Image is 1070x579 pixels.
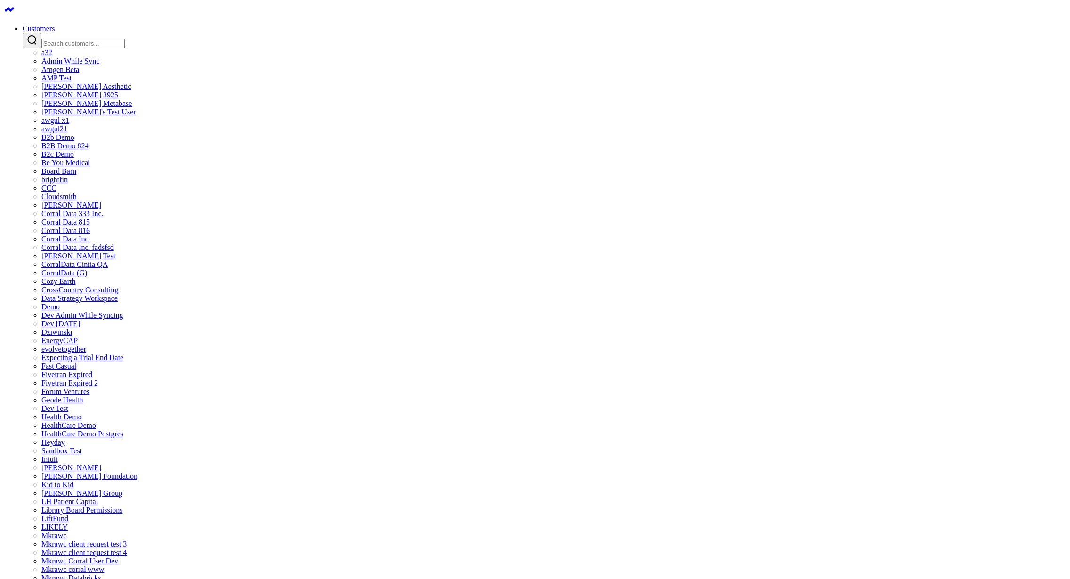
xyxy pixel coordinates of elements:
a: [PERSON_NAME] Metabase [41,99,132,107]
a: Mkrawc client request test 4 [41,548,127,556]
a: [PERSON_NAME] Aesthetic [41,82,131,90]
a: awgul x1 [41,116,69,124]
a: EnergyCAP [41,337,78,345]
input: Search customers input [41,39,125,48]
a: Be You Medical [41,159,90,167]
button: Search customers button [23,33,41,48]
a: LIKELY [41,523,68,531]
a: Fivetran Expired [41,370,92,378]
a: [PERSON_NAME] Foundation [41,472,137,480]
a: [PERSON_NAME] [41,201,101,209]
a: Dev Admin While Syncing [41,311,123,319]
a: Kid to Kid [41,481,73,489]
a: Heyday [41,438,65,446]
a: Admin While Sync [41,57,99,65]
a: evolvetogether [41,345,86,353]
a: Amgen Beta [41,65,79,73]
a: Sandbox Test [41,447,82,455]
a: Demo [41,303,60,311]
a: Cozy Earth [41,277,75,285]
a: Intuit [41,455,58,463]
a: Fast Casual [41,362,76,370]
a: B2B Demo 824 [41,142,88,150]
a: LiftFund [41,515,68,523]
a: Health Demo [41,413,82,421]
a: CorralData Cintia QA [41,260,108,268]
a: Cloudsmith [41,193,77,201]
a: CCC [41,184,56,192]
a: AMP Test [41,74,72,82]
a: Geode Health [41,396,83,404]
a: Library Board Permissions [41,506,122,514]
a: Expecting a Trial End Date [41,354,123,362]
a: awgul21 [41,125,67,133]
a: Corral Data 333 Inc. [41,209,104,217]
a: brightfin [41,176,68,184]
a: Mkrawc corral www [41,565,104,573]
a: Forum Ventures [41,387,89,395]
a: Customers [23,24,55,32]
a: Dziwinski [41,328,72,336]
a: B2c Demo [41,150,74,158]
a: [PERSON_NAME] Group [41,489,122,497]
a: Corral Data Inc. fadsfsd [41,243,114,251]
a: Mkrawc [41,531,66,539]
a: Mkrawc client request test 3 [41,540,127,548]
a: LH Patient Capital [41,498,98,506]
a: [PERSON_NAME]'s Test User [41,108,136,116]
a: Board Barn [41,167,76,175]
a: Dev [DATE] [41,320,80,328]
a: Corral Data Inc. [41,235,90,243]
a: CorralData (G) [41,269,87,277]
a: B2b Demo [41,133,74,141]
a: [PERSON_NAME] Test [41,252,115,260]
a: [PERSON_NAME] [41,464,101,472]
a: Fivetran Expired 2 [41,379,98,387]
a: Mkrawc Corral User Dev [41,557,118,565]
a: HealthCare Demo Postgres [41,430,123,438]
a: a32 [41,48,52,56]
a: CrossCountry Consulting [41,286,118,294]
a: Dev Test [41,404,68,412]
a: HealthCare Demo [41,421,96,429]
a: Data Strategy Workspace [41,294,118,302]
a: Corral Data 816 [41,226,90,234]
a: Corral Data 815 [41,218,90,226]
a: [PERSON_NAME] 3925 [41,91,118,99]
